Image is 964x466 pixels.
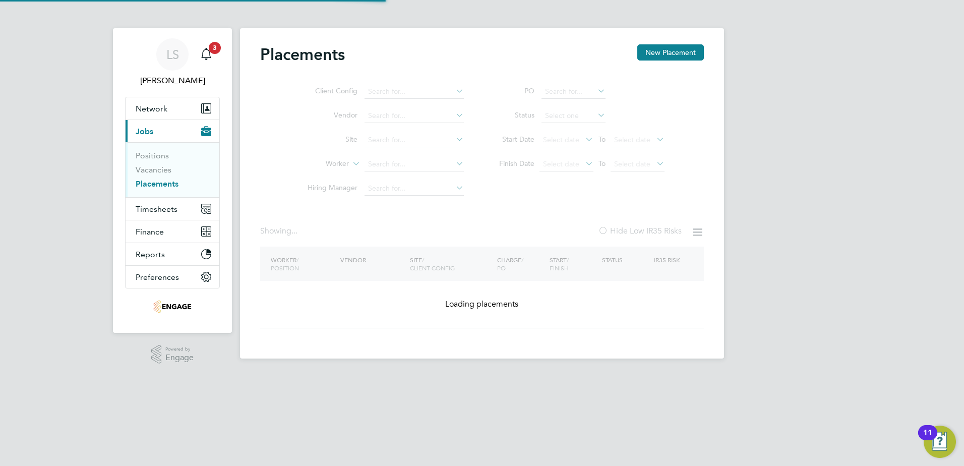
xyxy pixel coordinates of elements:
[291,226,297,236] span: ...
[126,120,219,142] button: Jobs
[260,44,345,65] h2: Placements
[126,97,219,120] button: Network
[126,198,219,220] button: Timesheets
[126,142,219,197] div: Jobs
[136,151,169,160] a: Positions
[209,42,221,54] span: 3
[153,299,192,315] img: teamresourcing-logo-retina.png
[196,38,216,71] a: 3
[136,227,164,237] span: Finance
[125,38,220,87] a: LS[PERSON_NAME]
[136,204,177,214] span: Timesheets
[924,426,956,458] button: Open Resource Center, 11 new notifications
[125,75,220,87] span: Leylan Saad
[126,243,219,265] button: Reports
[126,220,219,243] button: Finance
[166,48,179,61] span: LS
[260,226,299,237] div: Showing
[125,299,220,315] a: Go to home page
[136,127,153,136] span: Jobs
[151,345,194,364] a: Powered byEngage
[165,345,194,354] span: Powered by
[165,354,194,362] span: Engage
[136,250,165,259] span: Reports
[136,104,167,113] span: Network
[136,179,178,189] a: Placements
[113,28,232,333] nav: Main navigation
[598,226,682,236] label: Hide Low IR35 Risks
[126,266,219,288] button: Preferences
[923,433,932,446] div: 11
[637,44,704,61] button: New Placement
[136,165,171,174] a: Vacancies
[136,272,179,282] span: Preferences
